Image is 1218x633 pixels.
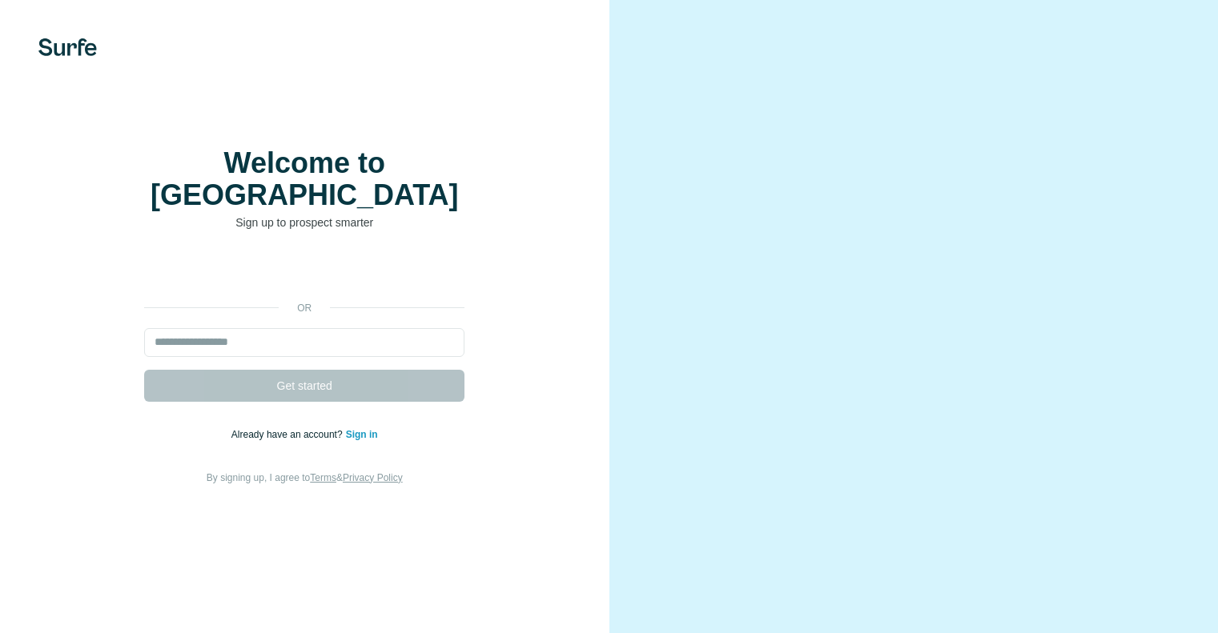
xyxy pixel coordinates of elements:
[38,38,97,56] img: Surfe's logo
[346,429,378,440] a: Sign in
[231,429,346,440] span: Already have an account?
[343,472,403,483] a: Privacy Policy
[144,147,464,211] h1: Welcome to [GEOGRAPHIC_DATA]
[310,472,336,483] a: Terms
[136,254,472,290] iframe: Sign in with Google Button
[207,472,403,483] span: By signing up, I agree to &
[279,301,330,315] p: or
[144,214,464,230] p: Sign up to prospect smarter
